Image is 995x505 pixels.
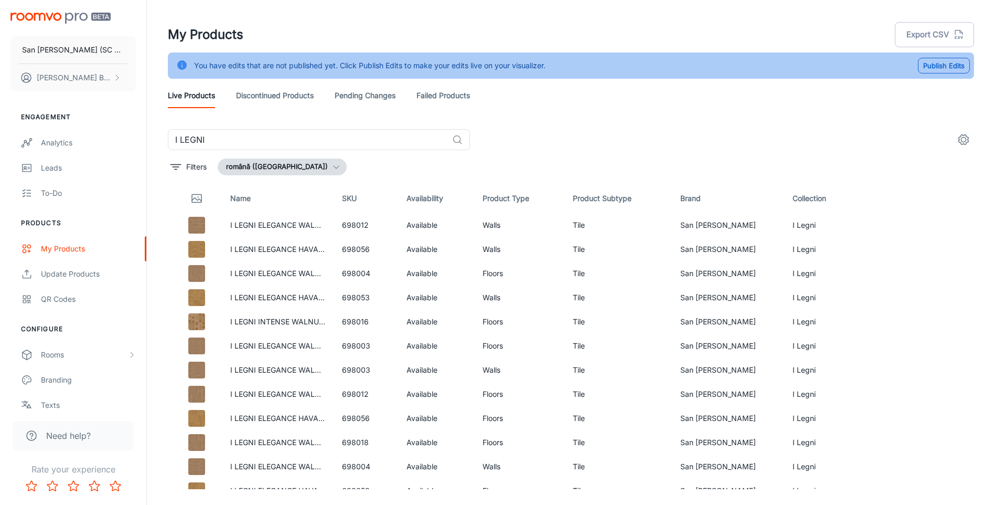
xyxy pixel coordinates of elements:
[398,286,474,310] td: Available
[672,237,784,261] td: San [PERSON_NAME]
[230,317,353,326] a: I LEGNI INTENSE WALNUT 30X120
[474,358,564,382] td: Walls
[168,83,215,108] a: Live Products
[953,129,974,150] button: settings
[84,476,105,497] button: Rate 4 star
[474,237,564,261] td: Walls
[230,462,379,471] a: I LEGNI ELEGANCE WALNUT GRIP 20X120
[41,374,136,386] div: Branding
[334,286,398,310] td: 698053
[230,390,360,398] a: I LEGNI ELEGANCE WALNUT 30X120
[672,479,784,503] td: San [PERSON_NAME]
[334,358,398,382] td: 698003
[784,184,862,213] th: Collection
[672,382,784,406] td: San [PERSON_NAME]
[564,184,672,213] th: Product Subtype
[784,406,862,430] td: I Legni
[564,310,672,334] td: Tile
[474,213,564,237] td: Walls
[63,476,84,497] button: Rate 3 star
[10,64,136,91] button: [PERSON_NAME] BIZGA
[22,44,124,56] p: San [PERSON_NAME] (SC San Marco Design SRL)
[564,406,672,430] td: Tile
[334,261,398,286] td: 698004
[334,406,398,430] td: 698056
[398,184,474,213] th: Availability
[474,406,564,430] td: Floors
[784,261,862,286] td: I Legni
[190,192,203,205] svg: Thumbnail
[672,430,784,455] td: San [PERSON_NAME]
[334,334,398,358] td: 698003
[334,430,398,455] td: 698018
[784,358,862,382] td: I Legni
[672,455,784,479] td: San [PERSON_NAME]
[41,399,136,411] div: Texts
[398,430,474,455] td: Available
[46,429,91,442] span: Need help?
[334,184,398,213] th: SKU
[398,358,474,382] td: Available
[168,25,243,44] h1: My Products
[474,479,564,503] td: Floors
[41,268,136,280] div: Update Products
[10,36,136,64] button: San [PERSON_NAME] (SC San Marco Design SRL)
[334,310,398,334] td: 698016
[564,213,672,237] td: Tile
[784,334,862,358] td: I Legni
[230,414,359,423] a: I LEGNI ELEGANCE HAVANA 20X120
[236,83,314,108] a: Discontinued Products
[218,159,347,175] button: română ([GEOGRAPHIC_DATA])
[230,438,373,447] a: I LEGNI ELEGANCE WALNUT 2.0 30X120
[230,293,359,302] a: I LEGNI ELEGANCE HAVANA 30X120
[474,184,564,213] th: Product Type
[564,430,672,455] td: Tile
[230,245,359,254] a: I LEGNI ELEGANCE HAVANA 20X120
[168,159,209,175] button: filter
[784,455,862,479] td: I Legni
[564,455,672,479] td: Tile
[334,237,398,261] td: 698056
[41,243,136,255] div: My Products
[230,486,359,495] a: I LEGNI ELEGANCE HAVANA 30X120
[672,213,784,237] td: San [PERSON_NAME]
[41,349,127,361] div: Rooms
[194,56,545,76] div: You have edits that are not published yet. Click Publish Edits to make your edits live on your vi...
[168,129,448,150] input: Search
[672,261,784,286] td: San [PERSON_NAME]
[42,476,63,497] button: Rate 2 star
[474,261,564,286] td: Floors
[334,382,398,406] td: 698012
[335,83,395,108] a: Pending Changes
[398,406,474,430] td: Available
[672,334,784,358] td: San [PERSON_NAME]
[672,406,784,430] td: San [PERSON_NAME]
[41,293,136,305] div: QR Codes
[564,479,672,503] td: Tile
[564,358,672,382] td: Tile
[672,286,784,310] td: San [PERSON_NAME]
[784,430,862,455] td: I Legni
[398,237,474,261] td: Available
[564,286,672,310] td: Tile
[784,310,862,334] td: I Legni
[186,161,207,173] p: Filters
[21,476,42,497] button: Rate 1 star
[230,341,360,350] a: I LEGNI ELEGANCE WALNUT 20X120
[474,382,564,406] td: Floors
[474,455,564,479] td: Walls
[564,261,672,286] td: Tile
[41,187,136,199] div: To-do
[474,334,564,358] td: Floors
[784,286,862,310] td: I Legni
[230,365,360,374] a: I LEGNI ELEGANCE WALNUT 20X120
[672,184,784,213] th: Brand
[918,58,970,73] button: Publish Edits
[10,13,111,24] img: Roomvo PRO Beta
[895,22,974,47] button: Export CSV
[398,310,474,334] td: Available
[222,184,334,213] th: Name
[564,237,672,261] td: Tile
[784,213,862,237] td: I Legni
[398,382,474,406] td: Available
